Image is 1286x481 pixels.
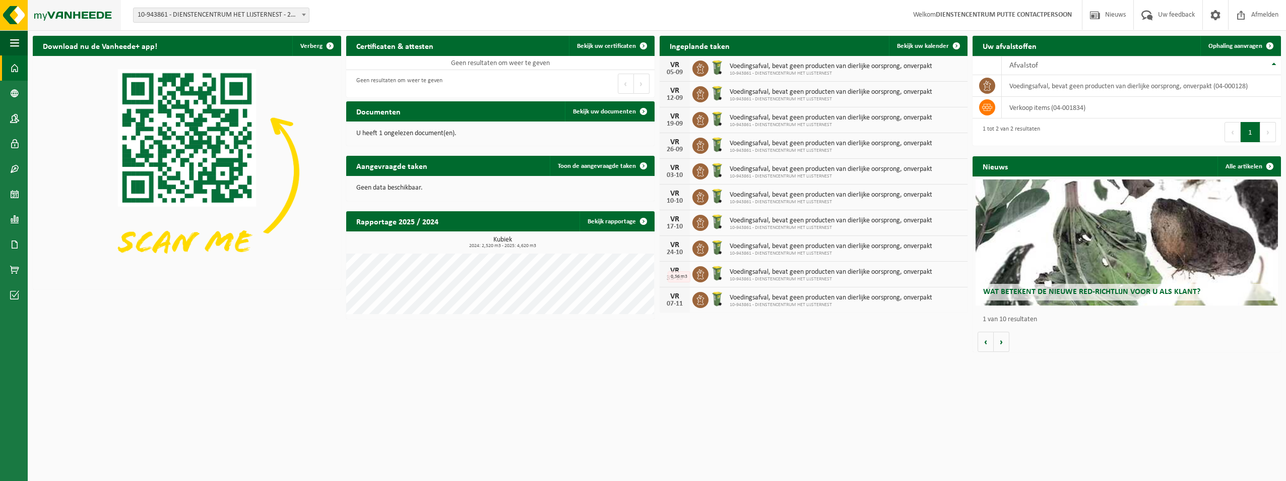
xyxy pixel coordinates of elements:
span: Voedingsafval, bevat geen producten van dierlijke oorsprong, onverpakt [730,217,932,225]
div: VR [665,87,685,95]
span: 10-943861 - DIENSTENCENTRUM HET LIJSTERNEST [730,148,932,154]
h3: Kubiek [351,236,655,249]
div: VR [665,112,685,121]
h2: Rapportage 2025 / 2024 [346,211,448,231]
span: 10-943861 - DIENSTENCENTRUM HET LIJSTERNEST [730,251,932,257]
img: WB-0140-HPE-GN-50 [709,162,726,179]
button: Vorige [978,332,994,352]
a: Bekijk rapportage [580,211,654,231]
span: Wat betekent de nieuwe RED-richtlijn voor u als klant? [983,288,1200,296]
span: Bekijk uw certificaten [577,43,636,49]
div: 19-09 [665,121,685,128]
h2: Nieuws [973,156,1018,176]
span: 10-943861 - DIENSTENCENTRUM HET LIJSTERNEST [730,225,932,231]
a: Bekijk uw certificaten [569,36,654,56]
span: 2024: 2,520 m3 - 2025: 4,620 m3 [351,244,655,249]
button: Previous [618,74,634,94]
button: Previous [1225,122,1241,142]
span: Afvalstof [1009,62,1038,70]
a: Bekijk uw kalender [889,36,967,56]
span: Ophaling aanvragen [1208,43,1262,49]
strong: DIENSTENCENTRUM PUTTE CONTACTPERSOON [936,11,1072,19]
span: Voedingsafval, bevat geen producten van dierlijke oorsprong, onverpakt [730,191,932,199]
a: Bekijk uw documenten [565,101,654,122]
span: Bekijk uw documenten [573,108,636,115]
p: Geen data beschikbaar. [356,185,645,192]
h2: Uw afvalstoffen [973,36,1047,55]
span: 10-943861 - DIENSTENCENTRUM HET LIJSTERNEST - 2580 PUTTE, HET LIJSTERNEST 26 [133,8,309,23]
img: WB-0140-HPE-GN-50 [709,110,726,128]
span: 10-943861 - DIENSTENCENTRUM HET LIJSTERNEST [730,71,932,77]
span: 10-943861 - DIENSTENCENTRUM HET LIJSTERNEST [730,122,932,128]
img: WB-0140-HPE-GN-50 [709,188,726,205]
div: VR [665,241,685,249]
h2: Certificaten & attesten [346,36,443,55]
span: 10-943861 - DIENSTENCENTRUM HET LIJSTERNEST [730,96,932,102]
div: 12-09 [665,95,685,102]
span: Bekijk uw kalender [897,43,949,49]
button: 1 [1241,122,1260,142]
button: Verberg [292,36,340,56]
span: Verberg [300,43,323,49]
div: 10-10 [665,198,685,205]
span: Voedingsafval, bevat geen producten van dierlijke oorsprong, onverpakt [730,63,932,71]
div: 26-09 [665,146,685,153]
span: Voedingsafval, bevat geen producten van dierlijke oorsprong, onverpakt [730,88,932,96]
img: WB-0140-HPE-GN-50 [709,213,726,230]
a: Toon de aangevraagde taken [550,156,654,176]
img: WB-0140-HPE-GN-50 [709,239,726,256]
img: WB-0140-HPE-GN-50 [709,265,726,282]
img: WB-0140-HPE-GN-50 [709,85,726,102]
span: Voedingsafval, bevat geen producten van dierlijke oorsprong, onverpakt [730,268,932,276]
span: Toon de aangevraagde taken [558,163,636,169]
div: 24-10 [665,249,685,256]
div: 05-09 [665,69,685,76]
div: 31-10 [665,275,685,282]
img: WB-0140-HPE-GN-50 [709,290,726,308]
span: 10-943861 - DIENSTENCENTRUM HET LIJSTERNEST - 2580 PUTTE, HET LIJSTERNEST 26 [134,8,309,22]
div: VR [665,215,685,223]
span: Voedingsafval, bevat geen producten van dierlijke oorsprong, onverpakt [730,294,932,302]
div: 17-10 [665,223,685,230]
td: Geen resultaten om weer te geven [346,56,655,70]
div: VR [665,164,685,172]
span: 10-943861 - DIENSTENCENTRUM HET LIJSTERNEST [730,302,932,308]
span: Voedingsafval, bevat geen producten van dierlijke oorsprong, onverpakt [730,165,932,173]
span: Voedingsafval, bevat geen producten van dierlijke oorsprong, onverpakt [730,140,932,148]
button: Next [1260,122,1276,142]
span: 10-943861 - DIENSTENCENTRUM HET LIJSTERNEST [730,173,932,179]
h2: Download nu de Vanheede+ app! [33,36,167,55]
img: WB-0140-HPE-GN-50 [709,59,726,76]
div: VR [665,267,685,275]
a: Wat betekent de nieuwe RED-richtlijn voor u als klant? [976,179,1278,306]
button: Volgende [994,332,1009,352]
div: 07-11 [665,300,685,308]
h2: Aangevraagde taken [346,156,437,175]
p: U heeft 1 ongelezen document(en). [356,130,645,137]
span: Voedingsafval, bevat geen producten van dierlijke oorsprong, onverpakt [730,114,932,122]
a: Ophaling aanvragen [1200,36,1280,56]
div: VR [665,61,685,69]
span: 10-943861 - DIENSTENCENTRUM HET LIJSTERNEST [730,276,932,282]
div: VR [665,138,685,146]
td: verkoop items (04-001834) [1002,97,1281,118]
img: Download de VHEPlus App [33,56,341,287]
h2: Ingeplande taken [660,36,740,55]
div: 1 tot 2 van 2 resultaten [978,121,1040,143]
a: Alle artikelen [1217,156,1280,176]
p: 1 van 10 resultaten [983,316,1276,323]
span: Voedingsafval, bevat geen producten van dierlijke oorsprong, onverpakt [730,243,932,251]
span: 10-943861 - DIENSTENCENTRUM HET LIJSTERNEST [730,199,932,205]
div: VR [665,190,685,198]
td: voedingsafval, bevat geen producten van dierlijke oorsprong, onverpakt (04-000128) [1002,75,1281,97]
button: Next [634,74,650,94]
h2: Documenten [346,101,411,121]
div: 03-10 [665,172,685,179]
div: VR [665,292,685,300]
img: WB-0140-HPE-GN-50 [709,136,726,153]
div: Geen resultaten om weer te geven [351,73,442,95]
